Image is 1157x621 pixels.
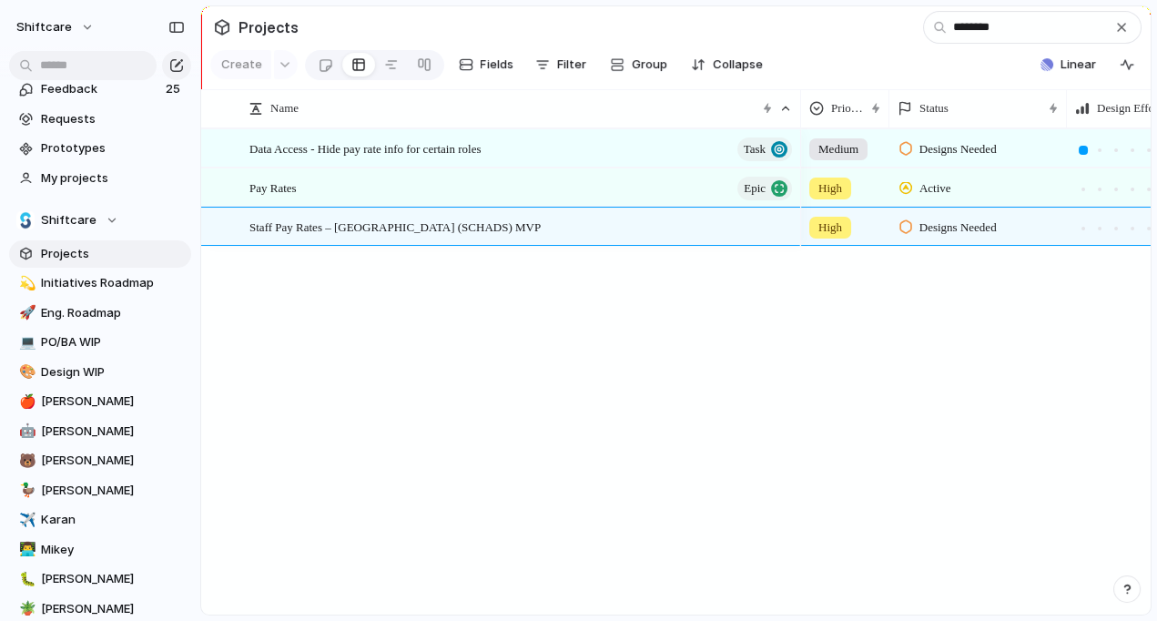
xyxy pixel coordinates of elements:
[16,18,72,36] span: shiftcare
[16,452,35,470] button: 🐻
[249,177,297,198] span: Pay Rates
[9,207,191,234] button: Shiftcare
[270,99,299,117] span: Name
[713,56,763,74] span: Collapse
[41,139,185,158] span: Prototypes
[41,169,185,188] span: My projects
[16,274,35,292] button: 💫
[41,511,185,529] span: Karan
[9,300,191,327] a: 🚀Eng. Roadmap
[481,56,513,74] span: Fields
[41,600,185,618] span: [PERSON_NAME]
[9,106,191,133] a: Requests
[19,361,32,382] div: 🎨
[19,569,32,590] div: 🐛
[16,333,35,351] button: 💻
[19,539,32,560] div: 👨‍💻
[9,165,191,192] a: My projects
[19,332,32,353] div: 💻
[41,482,185,500] span: [PERSON_NAME]
[9,388,191,415] a: 🍎[PERSON_NAME]
[9,418,191,445] a: 🤖[PERSON_NAME]
[16,600,35,618] button: 🪴
[9,506,191,534] a: ✈️Karan
[16,541,35,559] button: 👨‍💻
[557,56,586,74] span: Filter
[16,363,35,382] button: 🎨
[41,422,185,441] span: [PERSON_NAME]
[19,302,32,323] div: 🚀
[452,50,521,79] button: Fields
[9,329,191,356] a: 💻PO/BA WIP
[632,56,667,74] span: Group
[528,50,594,79] button: Filter
[19,392,32,412] div: 🍎
[41,211,96,229] span: Shiftcare
[41,110,185,128] span: Requests
[41,363,185,382] span: Design WIP
[166,80,184,98] span: 25
[41,245,185,263] span: Projects
[41,392,185,411] span: [PERSON_NAME]
[1061,56,1096,74] span: Linear
[16,570,35,588] button: 🐛
[8,13,104,42] button: shiftcare
[1033,51,1103,78] button: Linear
[9,240,191,268] a: Projects
[16,304,35,322] button: 🚀
[16,511,35,529] button: ✈️
[9,270,191,297] a: 💫Initiatives Roadmap
[16,422,35,441] button: 🤖
[19,421,32,442] div: 🤖
[41,541,185,559] span: Mikey
[9,447,191,474] a: 🐻[PERSON_NAME]
[41,274,185,292] span: Initiatives Roadmap
[684,50,770,79] button: Collapse
[19,273,32,294] div: 💫
[9,536,191,564] a: 👨‍💻Mikey
[41,80,160,98] span: Feedback
[601,50,676,79] button: Group
[41,570,185,588] span: [PERSON_NAME]
[9,135,191,162] a: Prototypes
[41,304,185,322] span: Eng. Roadmap
[19,598,32,619] div: 🪴
[9,359,191,386] a: 🎨Design WIP
[9,565,191,593] a: 🐛[PERSON_NAME]
[41,333,185,351] span: PO/BA WIP
[16,482,35,500] button: 🦆
[19,451,32,472] div: 🐻
[9,76,191,103] a: Feedback25
[235,11,302,44] span: Projects
[19,510,32,531] div: ✈️
[41,452,185,470] span: [PERSON_NAME]
[9,477,191,504] a: 🦆[PERSON_NAME]
[19,480,32,501] div: 🦆
[16,392,35,411] button: 🍎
